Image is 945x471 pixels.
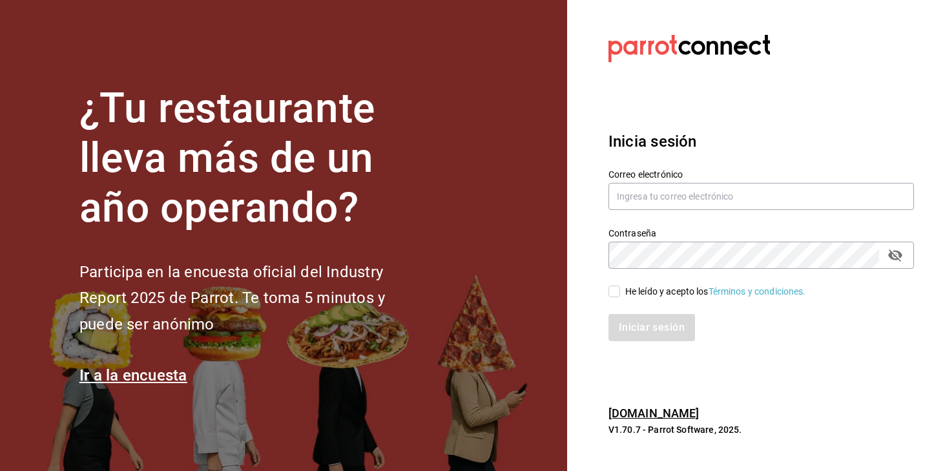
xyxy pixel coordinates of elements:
[608,183,914,210] input: Ingresa tu correo electrónico
[79,84,428,233] h1: ¿Tu restaurante lleva más de un año operando?
[625,285,806,298] div: He leído y acepto los
[79,366,187,384] a: Ir a la encuesta
[608,423,914,436] p: V1.70.7 - Parrot Software, 2025.
[709,286,806,297] a: Términos y condiciones.
[608,130,914,153] h3: Inicia sesión
[608,229,914,238] label: Contraseña
[884,244,906,266] button: passwordField
[79,259,428,338] h2: Participa en la encuesta oficial del Industry Report 2025 de Parrot. Te toma 5 minutos y puede se...
[608,170,914,179] label: Correo electrónico
[608,406,700,420] a: [DOMAIN_NAME]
